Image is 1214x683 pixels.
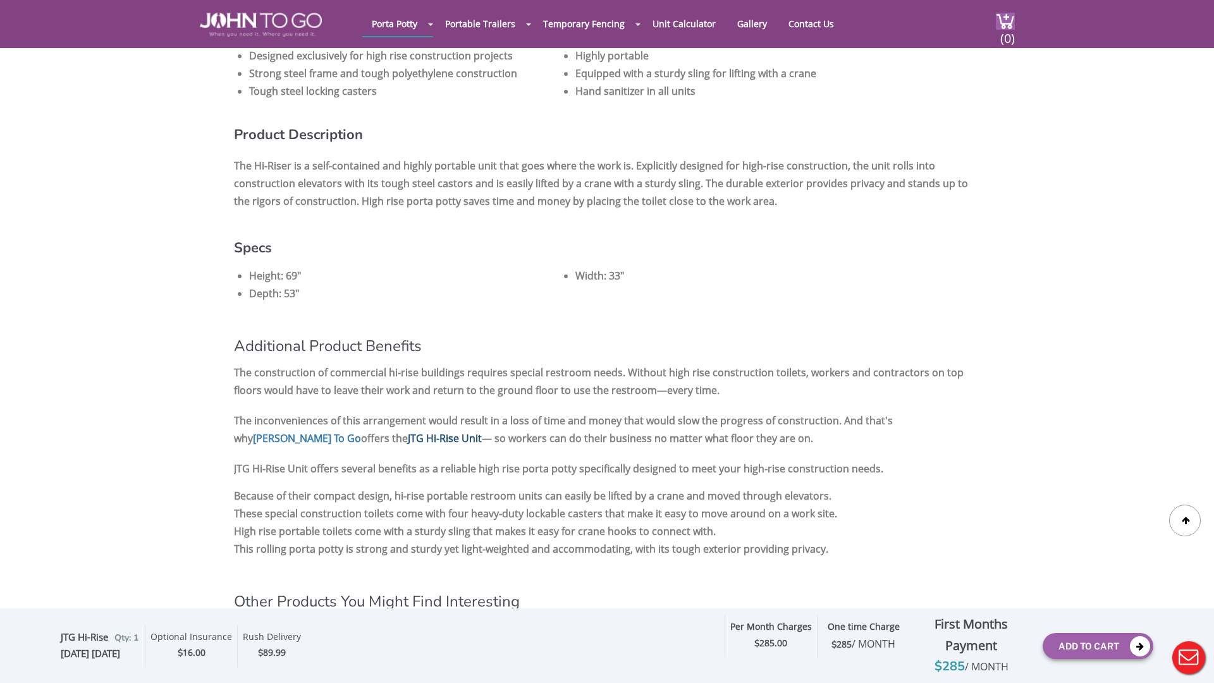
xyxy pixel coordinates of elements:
[575,47,886,65] li: Highly portable
[754,637,787,649] strong: $
[996,13,1015,30] img: cart a
[408,431,482,445] a: JTG Hi-Rise Unit
[965,660,1009,674] span: / MONTH
[436,11,525,36] a: Portable Trailers
[1000,20,1015,47] span: (0)
[910,613,1033,656] div: First Months Payment
[249,82,560,100] li: Tough steel locking casters
[759,637,787,649] span: 285.00
[575,267,886,285] li: Width: 33"
[249,65,560,82] li: Strong steel frame and tough polyethylene construction
[253,431,361,445] a: [PERSON_NAME] To Go
[1163,632,1214,683] button: Live Chat
[234,315,980,354] h3: Additional Product Benefits
[828,620,900,632] strong: One time Charge
[534,11,634,36] a: Temporary Fencing
[234,360,980,402] p: The construction of commercial hi-rise buildings requires special restroom needs. Without high ri...
[910,656,1033,677] div: $285
[575,65,886,82] li: Equipped with a sturdy sling for lifting with a crane
[234,487,980,505] li: Because of their compact design, hi-rise portable restroom units can easily be lifted by a crane ...
[249,285,560,302] li: Depth: 53"
[852,637,895,651] span: / MONTH
[728,11,776,36] a: Gallery
[779,11,843,36] a: Contact Us
[243,646,301,660] div: $
[643,11,725,36] a: Unit Calculator
[249,267,560,285] li: Height: 69"
[575,82,886,100] li: Hand sanitizer in all units
[249,47,560,65] li: Designed exclusively for high rise construction projects
[200,13,322,37] img: JOHN to go
[234,113,980,141] h3: Product Description
[831,639,895,651] strong: $
[263,646,286,658] span: 89.99
[234,570,980,610] h3: Other Products You Might Find Interesting
[234,522,980,540] li: High rise portable toilets come with a sturdy sling that makes it easy for crane hooks to connect...
[234,457,980,481] p: JTG Hi-Rise Unit offers several benefits as a reliable high rise porta potty specifically designe...
[362,11,427,36] a: Porta Potty
[730,620,812,632] strong: Per Month Charges
[234,409,980,450] p: The inconveniences of this arrangement would result in a loss of time and money that would slow t...
[1043,633,1153,659] button: Add To Cart
[234,226,980,254] h3: Specs
[837,638,895,650] span: 285
[243,631,301,646] div: Rush Delivery
[234,540,980,558] li: This rolling porta potty is strong and sturdy yet light-weighted and accommodating, with its toug...
[234,154,980,213] p: The Hi-Riser is a self-contained and highly portable unit that goes where the work is. Explicitly...
[234,505,980,522] li: These special construction toilets come with four heavy-duty lockable casters that make it easy t...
